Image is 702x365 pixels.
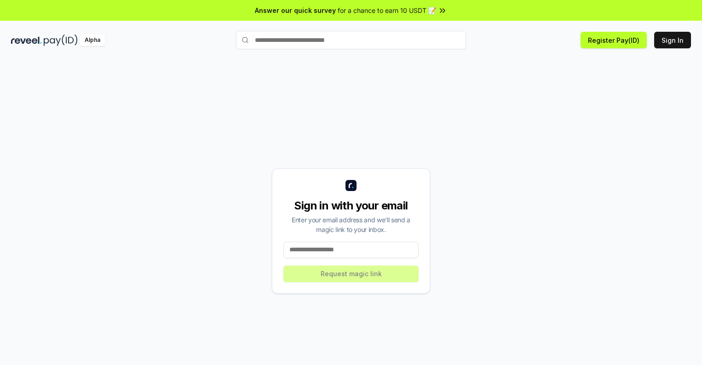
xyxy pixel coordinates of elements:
div: Sign in with your email [283,198,419,213]
span: Answer our quick survey [255,6,336,15]
button: Register Pay(ID) [581,32,647,48]
div: Enter your email address and we’ll send a magic link to your inbox. [283,215,419,234]
div: Alpha [80,35,105,46]
img: logo_small [345,180,357,191]
img: pay_id [44,35,78,46]
span: for a chance to earn 10 USDT 📝 [338,6,436,15]
button: Sign In [654,32,691,48]
img: reveel_dark [11,35,42,46]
